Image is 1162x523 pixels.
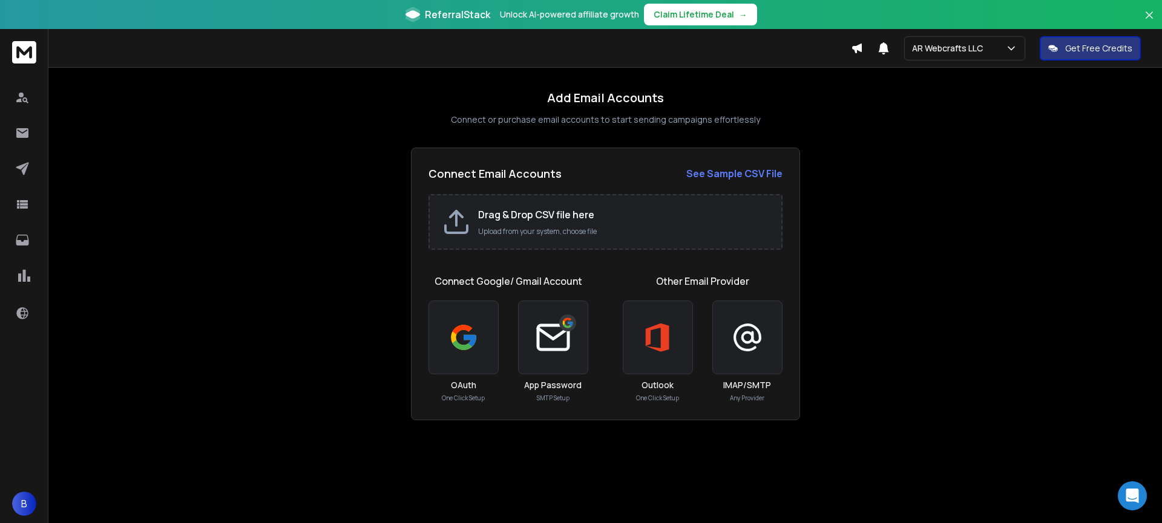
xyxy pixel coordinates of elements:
h3: App Password [524,379,582,391]
button: Get Free Credits [1040,36,1141,60]
div: Open Intercom Messenger [1118,481,1147,510]
h3: OAuth [451,379,476,391]
h2: Connect Email Accounts [428,165,562,182]
h3: Outlook [642,379,674,391]
p: SMTP Setup [537,394,570,403]
h1: Other Email Provider [656,274,749,288]
p: Unlock AI-powered affiliate growth [500,8,639,21]
h1: Connect Google/ Gmail Account [435,274,582,288]
button: Close banner [1141,7,1157,36]
p: One Click Setup [636,394,679,403]
p: AR Webcrafts LLC [912,42,988,54]
button: B [12,492,36,516]
strong: See Sample CSV File [686,167,783,180]
p: Get Free Credits [1065,42,1132,54]
p: Upload from your system, choose file [478,227,769,236]
h2: Drag & Drop CSV file here [478,207,769,222]
h1: Add Email Accounts [547,89,664,106]
span: ReferralStack [425,7,490,22]
span: → [739,8,747,21]
button: Claim Lifetime Deal→ [644,4,757,25]
a: See Sample CSV File [686,166,783,181]
p: Any Provider [730,394,764,403]
p: One Click Setup [442,394,485,403]
p: Connect or purchase email accounts to start sending campaigns effortlessly [451,114,760,126]
h3: IMAP/SMTP [723,379,771,391]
